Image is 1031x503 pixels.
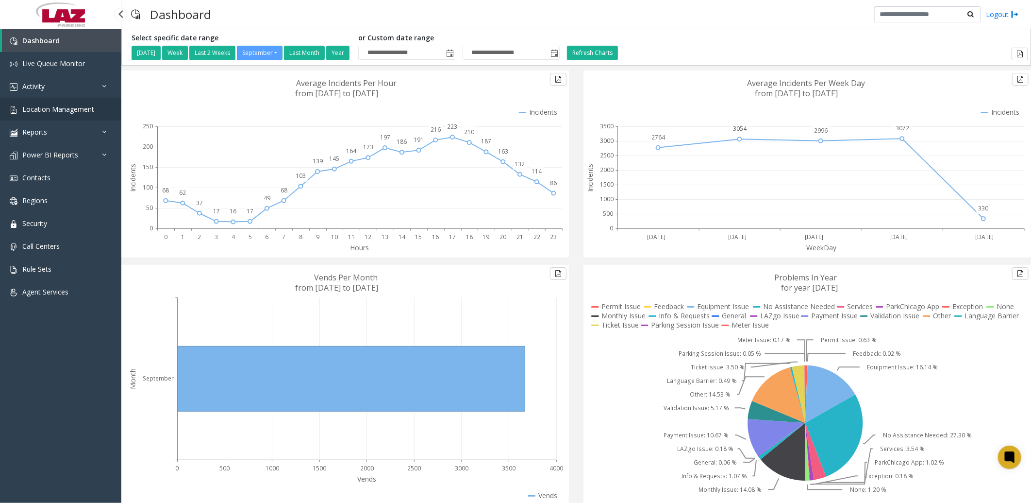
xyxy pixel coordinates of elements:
[600,195,614,203] text: 1000
[602,311,646,320] text: Monthly Issue
[10,60,17,68] img: 'icon'
[348,233,355,241] text: 11
[764,302,835,311] text: No Assistance Needed
[975,233,994,241] text: [DATE]
[567,46,618,60] button: Refresh Charts
[143,122,153,130] text: 250
[399,233,406,241] text: 14
[215,233,218,241] text: 3
[890,233,908,241] text: [DATE]
[448,122,458,131] text: 223
[585,164,595,192] text: Incidents
[550,73,566,86] button: Export to pdf
[865,472,914,480] text: Exception: 0.18 %
[883,431,972,439] text: No Assistance Needed: 27.30 %
[848,302,873,311] text: Services
[264,194,270,202] text: 49
[232,233,235,241] text: 4
[775,272,837,283] text: Problems In Year
[132,34,351,42] h5: Select specific date range
[131,2,140,26] img: pageIcon
[397,138,407,146] text: 186
[1012,73,1029,86] button: Export to pdf
[602,302,641,311] text: Permit Issue
[189,46,235,60] button: Last 2 Weeks
[805,233,824,241] text: [DATE]
[1012,48,1028,60] button: Export to pdf
[10,243,17,251] img: 'icon'
[22,287,68,296] span: Agent Services
[455,464,468,472] text: 3000
[600,166,614,174] text: 2000
[691,363,745,371] text: Ticket Issue: 3.50 %
[22,82,45,91] span: Activity
[249,233,252,241] text: 5
[747,78,865,88] text: Average Incidents Per Week Day
[299,233,302,241] text: 8
[812,311,858,320] text: Payment Issue
[659,311,710,320] text: Info & Requests
[265,233,268,241] text: 6
[690,390,731,399] text: Other: 14.53 %
[22,36,60,45] span: Dashboard
[600,151,614,159] text: 2500
[296,88,379,99] text: from [DATE] to [DATE]
[10,220,17,228] img: 'icon'
[10,289,17,296] img: 'icon'
[1012,267,1029,280] button: Export to pdf
[466,233,473,241] text: 18
[315,272,378,283] text: Vends Per Month
[196,199,203,207] text: 37
[516,233,523,241] text: 21
[677,445,733,453] text: LAZgo Issue: 0.18 %
[722,311,747,320] text: General
[602,320,639,330] text: Ticket Issue
[22,59,85,68] span: Live Queue Monitor
[651,320,719,330] text: Parking Session Issue
[667,377,737,385] text: Language Barrier: 0.49 %
[22,264,51,274] span: Rule Sets
[198,233,201,241] text: 2
[806,243,837,252] text: WeekDay
[365,233,371,241] text: 12
[297,78,397,88] text: Average Incidents Per Hour
[728,233,747,241] text: [DATE]
[886,302,940,311] text: ParkChicago App
[550,233,557,241] text: 23
[483,233,490,241] text: 19
[380,133,390,141] text: 197
[10,129,17,137] img: 'icon'
[986,9,1019,19] a: Logout
[881,445,925,453] text: Services: 3.54 %
[647,233,665,241] text: [DATE]
[143,163,153,171] text: 150
[331,233,338,241] text: 10
[761,311,800,320] text: LAZgo Issue
[363,143,373,151] text: 173
[498,147,508,156] text: 163
[230,208,236,216] text: 16
[128,368,137,389] text: Month
[282,233,285,241] text: 7
[284,46,325,60] button: Last Month
[296,172,306,180] text: 103
[850,486,886,494] text: None: 1.20 %
[698,302,749,311] text: Equipment Issue
[732,320,769,330] text: Meter Issue
[22,173,50,182] span: Contacts
[329,155,339,163] text: 145
[853,349,901,358] text: Feedback: 0.02 %
[22,150,78,159] span: Power BI Reports
[694,458,737,467] text: General: 0.06 %
[867,363,938,371] text: Equipment Issue: 16.14 %
[162,46,188,60] button: Week
[10,152,17,159] img: 'icon'
[875,458,944,467] text: ParkChicago App: 1.02 %
[346,147,357,155] text: 164
[164,233,167,241] text: 0
[698,486,762,494] text: Monthly Issue: 14.08 %
[979,204,989,212] text: 330
[431,125,441,134] text: 216
[132,46,161,60] button: [DATE]
[997,302,1014,311] text: None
